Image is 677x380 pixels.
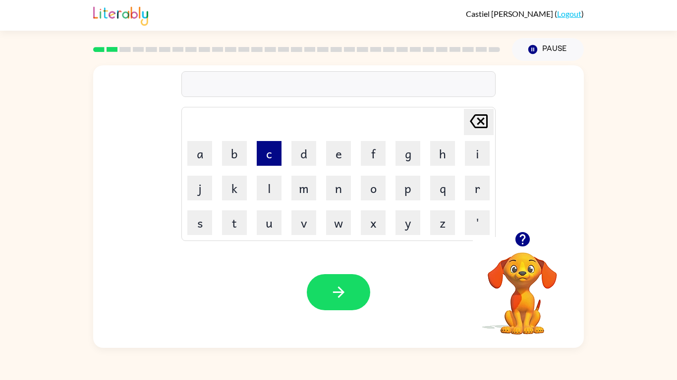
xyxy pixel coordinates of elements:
[465,210,490,235] button: '
[395,141,420,166] button: g
[257,141,282,166] button: c
[361,176,386,200] button: o
[430,176,455,200] button: q
[465,141,490,166] button: i
[473,237,572,336] video: Your browser must support playing .mp4 files to use Literably. Please try using another browser.
[430,210,455,235] button: z
[291,141,316,166] button: d
[395,210,420,235] button: y
[257,210,282,235] button: u
[187,210,212,235] button: s
[326,141,351,166] button: e
[361,141,386,166] button: f
[466,9,555,18] span: Castiel [PERSON_NAME]
[466,9,584,18] div: ( )
[326,176,351,200] button: n
[187,141,212,166] button: a
[187,176,212,200] button: j
[326,210,351,235] button: w
[222,176,247,200] button: k
[93,4,148,26] img: Literably
[291,176,316,200] button: m
[222,141,247,166] button: b
[395,176,420,200] button: p
[465,176,490,200] button: r
[361,210,386,235] button: x
[257,176,282,200] button: l
[291,210,316,235] button: v
[512,38,584,61] button: Pause
[222,210,247,235] button: t
[430,141,455,166] button: h
[557,9,581,18] a: Logout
